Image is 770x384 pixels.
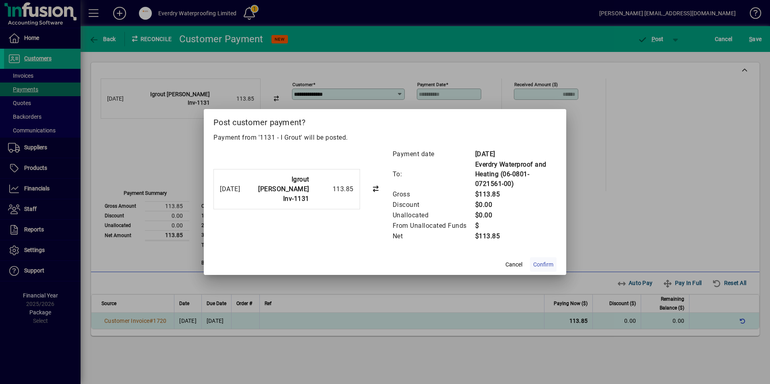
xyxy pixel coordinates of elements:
button: Cancel [501,257,527,272]
td: $0.00 [475,200,557,210]
h2: Post customer payment? [204,109,566,132]
td: $113.85 [475,231,557,242]
td: $ [475,221,557,231]
span: Cancel [505,260,522,269]
span: Confirm [533,260,553,269]
div: [DATE] [220,184,240,194]
td: $113.85 [475,189,557,200]
td: $0.00 [475,210,557,221]
td: Net [392,231,475,242]
div: 113.85 [313,184,354,194]
td: [DATE] [475,149,557,159]
strong: Igrout [PERSON_NAME] Inv-1131 [258,175,309,202]
td: From Unallocated Funds [392,221,475,231]
td: Everdry Waterproof and Heating (06-0801-0721561-00) [475,159,557,189]
td: Unallocated [392,210,475,221]
button: Confirm [530,257,557,272]
td: Gross [392,189,475,200]
td: Discount [392,200,475,210]
p: Payment from '1131 - I Grout' will be posted. [213,133,557,142]
td: To: [392,159,475,189]
td: Payment date [392,149,475,159]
